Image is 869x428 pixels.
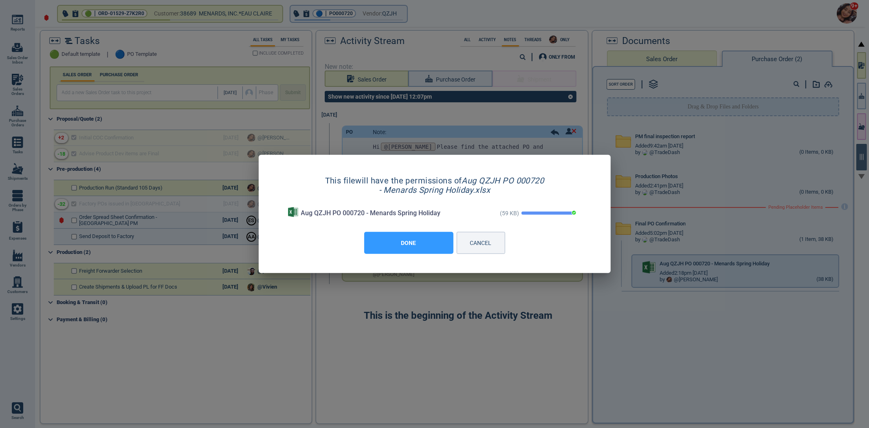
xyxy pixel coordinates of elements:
[301,209,441,216] span: Aug QZJH PO 000720 - Menards Spring Holiday
[364,232,453,254] button: DONE
[379,175,544,194] em: Aug QZJH PO 000720 - Menards Spring Holiday.xlsx
[288,207,299,217] img: excel
[323,176,546,194] p: This file will have the permissions of
[457,232,505,254] button: CANCEL
[491,210,519,216] span: (59 KB)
